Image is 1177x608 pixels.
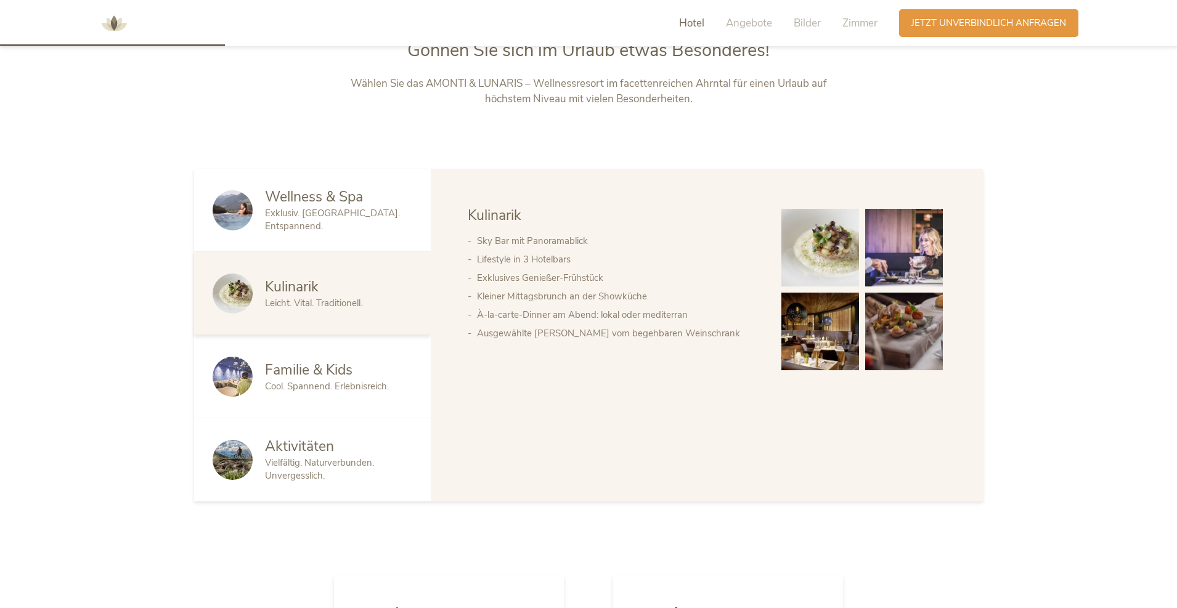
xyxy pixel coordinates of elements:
li: À-la-carte-Dinner am Abend: lokal oder mediterran [477,306,757,324]
li: Exklusives Genießer-Frühstück [477,269,757,287]
p: Wählen Sie das AMONTI & LUNARIS – Wellnessresort im facettenreichen Ahrntal für einen Urlaub auf ... [332,76,846,107]
li: Kleiner Mittagsbrunch an der Showküche [477,287,757,306]
img: AMONTI & LUNARIS Wellnessresort [96,5,132,42]
span: Leicht. Vital. Traditionell. [265,297,362,309]
span: Kulinarik [265,277,319,296]
span: Angebote [726,16,772,30]
span: Kulinarik [468,206,521,225]
a: AMONTI & LUNARIS Wellnessresort [96,18,132,27]
li: Lifestyle in 3 Hotelbars [477,250,757,269]
span: Hotel [679,16,704,30]
span: Zimmer [842,16,878,30]
span: Vielfältig. Naturverbunden. Unvergesslich. [265,456,374,482]
span: Jetzt unverbindlich anfragen [911,17,1066,30]
span: Cool. Spannend. Erlebnisreich. [265,380,389,392]
span: Wellness & Spa [265,187,363,206]
span: Gönnen Sie sich im Urlaub etwas Besonderes! [407,38,770,62]
span: Exklusiv. [GEOGRAPHIC_DATA]. Entspannend. [265,207,400,232]
span: Familie & Kids [265,360,352,379]
li: Sky Bar mit Panoramablick [477,232,757,250]
span: Aktivitäten [265,437,334,456]
li: Ausgewählte [PERSON_NAME] vom begehbaren Weinschrank [477,324,757,343]
span: Bilder [794,16,821,30]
